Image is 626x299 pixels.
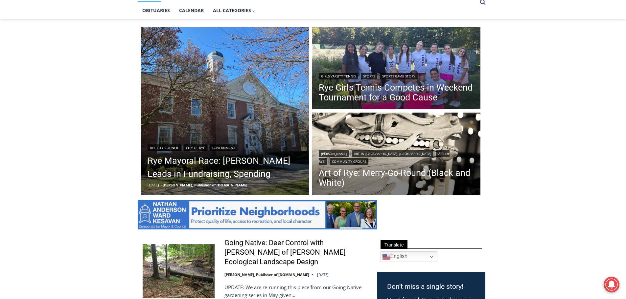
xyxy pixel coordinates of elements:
[380,73,418,79] a: Sports Game Story
[319,83,474,102] a: Rye Girls Tennis Competes in Weekend Tournament for a Good Cause
[141,27,309,195] img: Rye City Hall Rye, NY
[383,253,390,261] img: en
[224,283,369,299] p: UPDATE: We are re-running this piece from our Going Native gardening series in May given…
[148,182,159,187] time: [DATE]
[158,64,318,82] a: Intern @ [DOMAIN_NAME]
[330,158,368,165] a: Community Groups
[208,2,260,19] button: Child menu of All Categories
[172,65,305,80] span: Intern @ [DOMAIN_NAME]
[317,272,329,277] time: [DATE]
[312,113,480,197] img: [PHOTO: Merry-Go-Round (Black and White). Lights blur in the background as the horses spin. By Jo...
[77,55,80,62] div: 6
[163,182,247,187] a: [PERSON_NAME], Publisher of [DOMAIN_NAME]
[69,55,72,62] div: 3
[166,0,311,64] div: "The first chef I interviewed talked about coming to [GEOGRAPHIC_DATA] from [GEOGRAPHIC_DATA] in ...
[381,240,407,249] span: Translate
[138,2,174,19] a: Obituaries
[312,27,480,111] a: Read More Rye Girls Tennis Competes in Weekend Tournament for a Good Cause
[148,144,181,151] a: Rye City Council
[148,154,303,181] a: Rye Mayoral Race: [PERSON_NAME] Leads in Fundraising, Spending
[381,251,437,262] a: English
[319,73,358,79] a: Girls Varsity Tennis
[319,149,474,165] div: | | |
[141,27,309,195] a: Read More Rye Mayoral Race: Henderson Leads in Fundraising, Spending
[319,168,474,188] a: Art of Rye: Merry-Go-Round (Black and White)
[387,282,475,292] h3: Don’t miss a single story!
[312,27,480,111] img: (PHOTO: The top Rye Girls Varsity Tennis team poses after the Georgia Williams Memorial Scholarsh...
[0,65,98,82] a: [PERSON_NAME] Read Sanctuary Fall Fest: [DATE]
[5,66,87,81] h4: [PERSON_NAME] Read Sanctuary Fall Fest: [DATE]
[319,150,349,157] a: [PERSON_NAME]
[361,73,377,79] a: Sports
[74,55,75,62] div: /
[143,244,215,298] img: Going Native: Deer Control with Missy Fabel of Missy Fabel Ecological Landscape Design
[224,238,369,267] a: Going Native: Deer Control with [PERSON_NAME] of [PERSON_NAME] Ecological Landscape Design
[148,143,303,151] div: | |
[69,19,94,54] div: Face Painting
[319,72,474,79] div: | |
[312,113,480,197] a: Read More Art of Rye: Merry-Go-Round (Black and White)
[352,150,433,157] a: Art in [GEOGRAPHIC_DATA], [GEOGRAPHIC_DATA]
[161,182,163,187] span: –
[224,272,309,277] a: [PERSON_NAME], Publisher of [DOMAIN_NAME]
[184,144,207,151] a: City of Rye
[174,2,208,19] a: Calendar
[210,144,238,151] a: Government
